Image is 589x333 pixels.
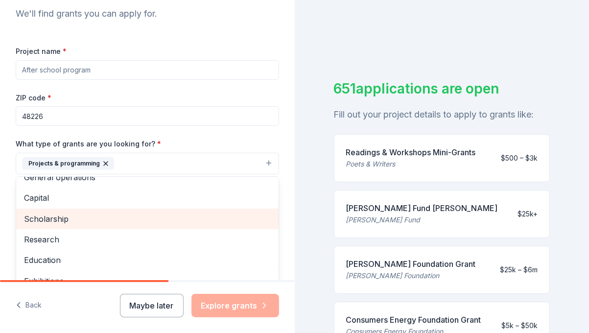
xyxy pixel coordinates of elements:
[24,275,271,287] span: Exhibitions
[16,153,279,174] button: Projects & programming
[24,213,271,225] span: Scholarship
[24,233,271,246] span: Research
[24,171,271,184] span: General operations
[22,157,114,170] div: Projects & programming
[24,191,271,204] span: Capital
[16,176,279,294] div: Projects & programming
[24,254,271,266] span: Education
